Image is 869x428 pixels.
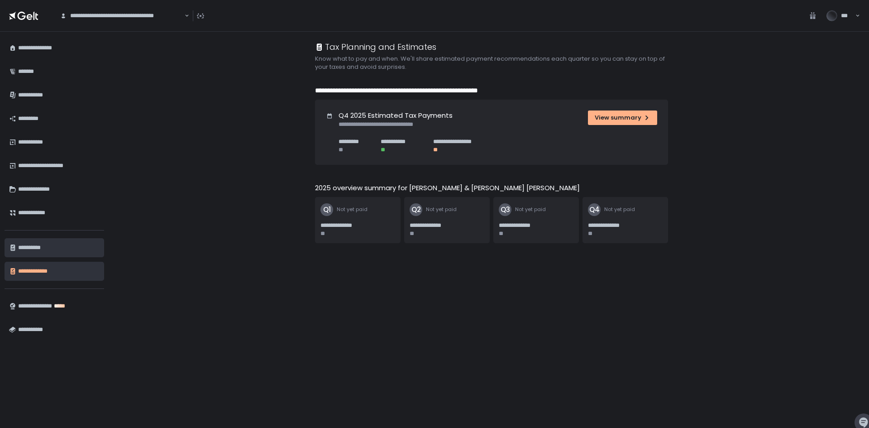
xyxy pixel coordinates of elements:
input: Search for option [183,11,184,20]
text: Q4 [589,205,600,214]
span: Not yet paid [426,206,457,213]
span: Not yet paid [515,206,546,213]
span: Not yet paid [337,206,368,213]
text: Q1 [323,205,331,214]
button: View summary [588,111,657,125]
span: Not yet paid [604,206,635,213]
text: Q3 [501,205,510,214]
div: View summary [595,114,650,122]
div: Search for option [54,6,189,25]
text: Q2 [411,205,421,214]
h2: 2025 overview summary for [PERSON_NAME] & [PERSON_NAME] [PERSON_NAME] [315,183,580,193]
h1: Q4 2025 Estimated Tax Payments [339,111,453,121]
h2: Know what to pay and when. We'll share estimated payment recommendations each quarter so you can ... [315,55,677,71]
div: Tax Planning and Estimates [315,41,436,53]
